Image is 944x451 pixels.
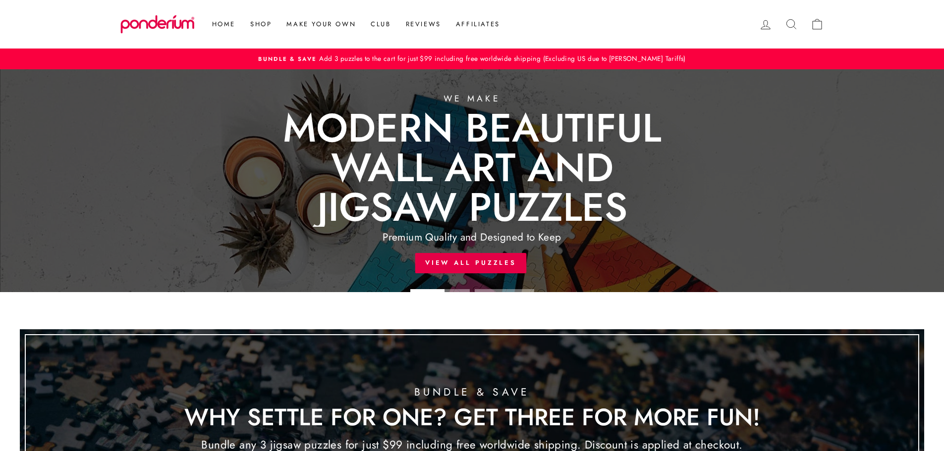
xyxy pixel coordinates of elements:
span: Bundle & Save [258,55,317,63]
ul: Primary [200,15,507,33]
div: Premium Quality and Designed to Keep [383,229,561,246]
a: View All Puzzles [415,253,526,273]
div: Bundle & Save [184,386,760,399]
a: Club [363,15,398,33]
img: Ponderium [120,15,195,34]
li: Page dot 2 [475,289,534,292]
div: Why Settle for One? Get Three for More Fun! [184,404,760,430]
a: Reviews [398,15,448,33]
a: Bundle & SaveAdd 3 puzzles to the cart for just $99 including free worldwide shipping (Excluding ... [123,53,822,64]
a: Home [205,15,243,33]
li: Page dot 1 [410,289,470,292]
a: Shop [243,15,279,33]
a: Affiliates [448,15,507,33]
div: We make [444,92,500,105]
a: Make Your Own [279,15,363,33]
div: Modern Beautiful Wall art and Jigsaw Puzzles [283,108,661,227]
span: Add 3 puzzles to the cart for just $99 including free worldwide shipping (Excluding US due to [PE... [317,53,685,63]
